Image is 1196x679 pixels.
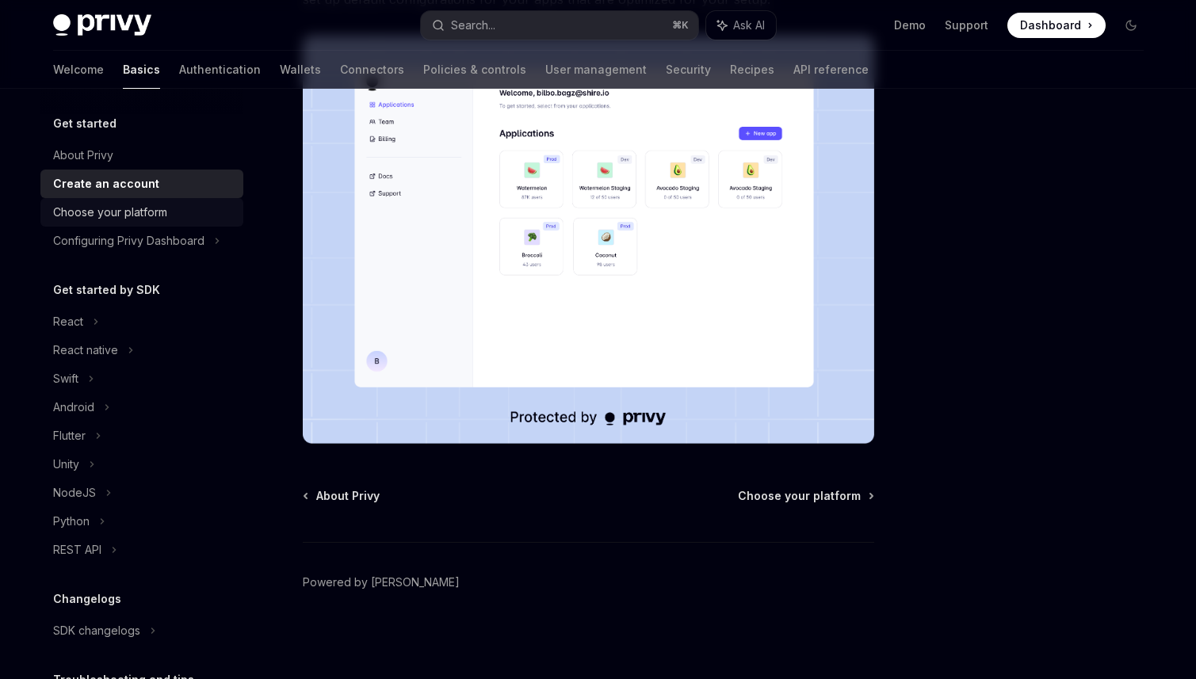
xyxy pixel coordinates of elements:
[545,51,647,89] a: User management
[793,51,869,89] a: API reference
[53,51,104,89] a: Welcome
[738,488,873,504] a: Choose your platform
[179,51,261,89] a: Authentication
[733,17,765,33] span: Ask AI
[303,36,874,444] img: images/Dash.png
[40,170,243,198] a: Create an account
[304,488,380,504] a: About Privy
[53,341,118,360] div: React native
[1007,13,1106,38] a: Dashboard
[894,17,926,33] a: Demo
[1020,17,1081,33] span: Dashboard
[123,51,160,89] a: Basics
[53,398,94,417] div: Android
[945,17,988,33] a: Support
[53,455,79,474] div: Unity
[40,198,243,227] a: Choose your platform
[280,51,321,89] a: Wallets
[53,280,160,299] h5: Get started by SDK
[730,51,774,89] a: Recipes
[666,51,711,89] a: Security
[421,11,698,40] button: Search...⌘K
[303,574,460,590] a: Powered by [PERSON_NAME]
[53,203,167,222] div: Choose your platform
[53,426,86,445] div: Flutter
[53,312,83,331] div: React
[53,483,96,502] div: NodeJS
[53,231,204,250] div: Configuring Privy Dashboard
[672,19,689,32] span: ⌘ K
[1118,13,1144,38] button: Toggle dark mode
[53,540,101,559] div: REST API
[738,488,861,504] span: Choose your platform
[706,11,776,40] button: Ask AI
[53,146,113,165] div: About Privy
[53,14,151,36] img: dark logo
[53,621,140,640] div: SDK changelogs
[53,174,159,193] div: Create an account
[40,141,243,170] a: About Privy
[53,114,117,133] h5: Get started
[53,589,121,608] h5: Changelogs
[53,369,78,388] div: Swift
[53,512,90,531] div: Python
[340,51,404,89] a: Connectors
[316,488,380,504] span: About Privy
[423,51,526,89] a: Policies & controls
[451,16,495,35] div: Search...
